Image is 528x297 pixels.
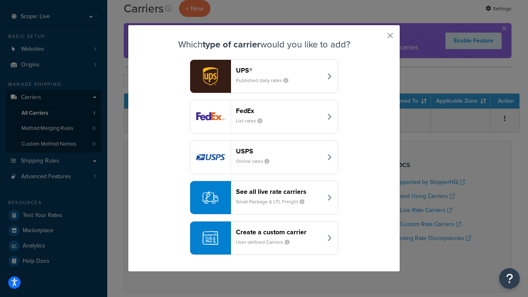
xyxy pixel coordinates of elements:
[190,59,338,93] button: ups logoUPS®Published daily rates
[190,100,338,134] button: fedEx logoFedExList rates
[236,188,322,196] header: See all live rate carriers
[236,117,269,125] small: List rates
[190,100,231,133] img: fedEx logo
[203,38,260,51] strong: type of carrier
[236,107,322,115] header: FedEx
[190,60,231,93] img: ups logo
[203,190,218,205] img: icon-carrier-liverate-becf4550.svg
[236,147,322,155] header: USPS
[499,268,520,289] button: Open Resource Center
[236,238,296,246] small: User-defined Carriers
[190,221,338,255] button: Create a custom carrierUser-defined Carriers
[236,198,311,205] small: Small Package & LTL Freight
[236,77,295,84] small: Published daily rates
[149,40,379,49] h3: Which would you like to add?
[236,66,322,74] header: UPS®
[190,181,338,214] button: See all live rate carriersSmall Package & LTL Freight
[203,230,218,246] img: icon-carrier-custom-c93b8a24.svg
[190,141,231,174] img: usps logo
[236,158,276,165] small: Online rates
[236,228,322,236] header: Create a custom carrier
[190,140,338,174] button: usps logoUSPSOnline rates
